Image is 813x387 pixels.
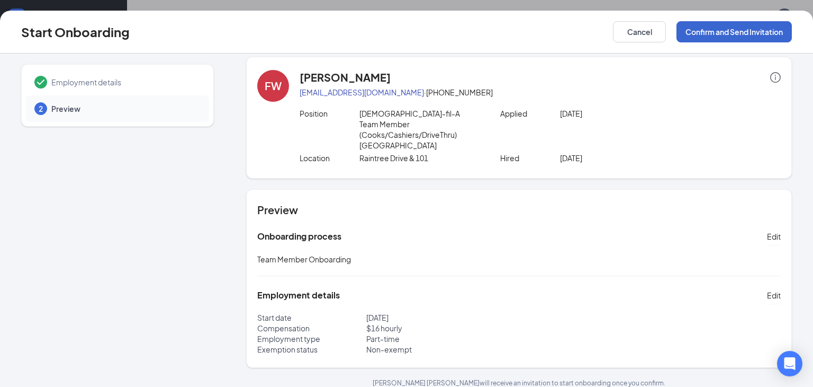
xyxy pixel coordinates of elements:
[770,72,781,83] span: info-circle
[767,228,781,245] button: Edit
[257,254,351,264] span: Team Member Onboarding
[21,23,130,41] h3: Start Onboarding
[366,344,519,355] p: Non-exempt
[560,108,680,119] p: [DATE]
[500,153,561,163] p: Hired
[257,289,340,301] h5: Employment details
[366,323,519,333] p: $ 16 hourly
[767,290,781,301] span: Edit
[257,231,341,242] h5: Onboarding process
[34,76,47,89] svg: Checkmark
[560,153,680,163] p: [DATE]
[359,153,480,163] p: Raintree Drive & 101
[359,108,480,151] p: [DEMOGRAPHIC_DATA]-fil-A Team Member (Cooks/Cashiers/DriveThru) [GEOGRAPHIC_DATA]
[676,21,792,42] button: Confirm and Send Invitation
[257,333,366,344] p: Employment type
[300,70,391,85] h4: [PERSON_NAME]
[51,77,198,87] span: Employment details
[39,103,43,114] span: 2
[257,203,781,217] h4: Preview
[767,287,781,304] button: Edit
[300,153,360,163] p: Location
[767,231,781,242] span: Edit
[366,333,519,344] p: Part-time
[257,312,366,323] p: Start date
[265,78,282,93] div: FW
[777,351,802,376] div: Open Intercom Messenger
[300,87,424,97] a: [EMAIL_ADDRESS][DOMAIN_NAME]
[366,312,519,323] p: [DATE]
[257,323,366,333] p: Compensation
[300,87,781,98] p: · [PHONE_NUMBER]
[300,108,360,119] p: Position
[613,21,666,42] button: Cancel
[51,103,198,114] span: Preview
[500,108,561,119] p: Applied
[257,344,366,355] p: Exemption status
